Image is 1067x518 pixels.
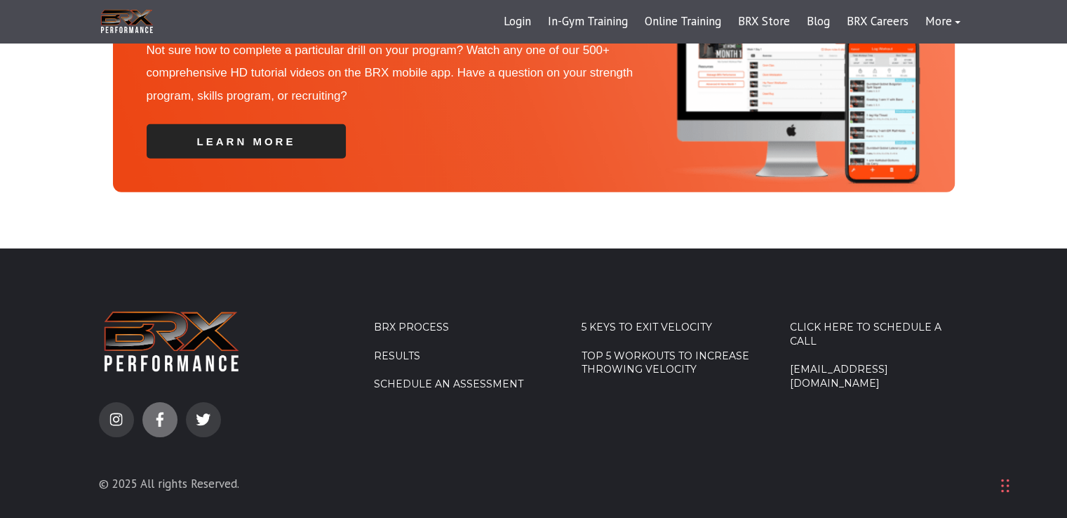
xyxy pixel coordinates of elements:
a: BRX Store [730,5,798,39]
img: BRX Transparent Logo-2 [99,7,155,36]
a: 5 Keys to Exit Velocity [582,321,760,335]
a: More [917,5,969,39]
a: Results [374,350,553,364]
a: twitter [186,402,221,437]
a: [EMAIL_ADDRESS][DOMAIN_NAME] [790,363,969,390]
div: Navigation Menu [582,321,760,392]
a: BRX Process [374,321,553,335]
a: BRX Careers [838,5,917,39]
img: BRX Transparent Logo-2 [99,305,244,378]
p: © 2025 All rights Reserved. [99,472,321,495]
a: Click Here To Schedule A Call [790,321,969,348]
a: facebook-f [142,402,177,437]
a: instagram [99,402,134,437]
a: Blog [798,5,838,39]
span: Not sure how to complete a particular drill on your program? Watch any one of our 500+ comprehens... [147,44,633,102]
div: Navigation Menu [495,5,969,39]
a: Schedule an Assessment [374,378,553,392]
a: Top 5 Workouts to Increase Throwing Velocity [582,350,760,377]
a: In-Gym Training [539,5,636,39]
a: Login [495,5,539,39]
div: Navigation Menu [374,321,553,406]
div: Drag [1001,465,1009,507]
a: learn more [147,124,347,159]
iframe: Chat Widget [868,366,1067,518]
a: Online Training [636,5,730,39]
div: Navigation Menu [790,321,969,405]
